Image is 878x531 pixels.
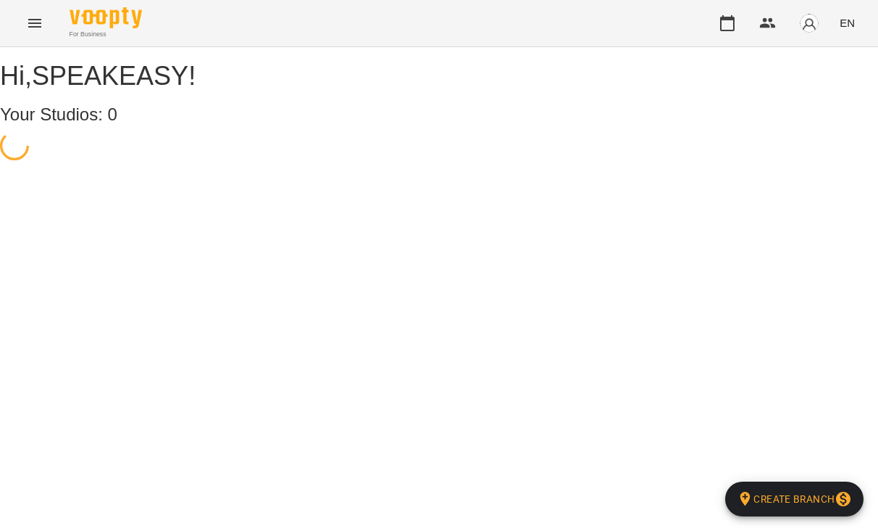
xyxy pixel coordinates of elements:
[70,30,142,39] span: For Business
[799,13,819,33] img: avatar_s.png
[108,104,117,124] span: 0
[834,9,861,36] button: EN
[70,7,142,28] img: Voopty Logo
[840,15,855,30] span: EN
[17,6,52,41] button: Menu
